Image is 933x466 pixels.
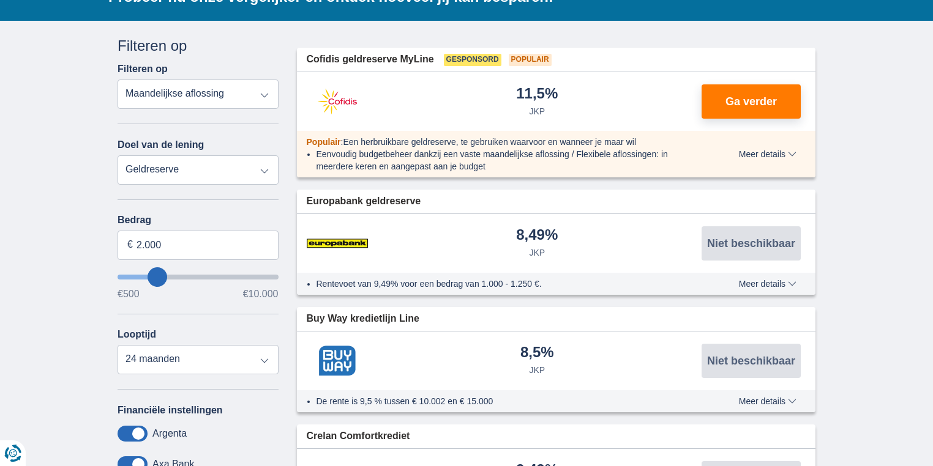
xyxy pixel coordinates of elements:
span: Niet beschikbaar [707,238,795,249]
button: Meer details [730,396,806,406]
span: Populair [509,54,552,66]
button: Ga verder [702,84,801,119]
span: Gesponsord [444,54,501,66]
span: Europabank geldreserve [307,194,421,209]
div: 8,5% [520,345,554,361]
div: JKP [529,246,545,259]
span: €10.000 [243,289,279,299]
span: Cofidis geldreserve MyLine [307,53,434,67]
div: : [297,136,704,148]
button: Niet beschikbaar [702,226,801,261]
span: Niet beschikbaar [707,355,795,366]
label: Argenta [152,428,187,439]
div: JKP [529,364,545,376]
li: Eenvoudig budgetbeheer dankzij een vaste maandelijkse aflossing / Flexibele aflossingen: in meerd... [317,148,694,172]
label: Filteren op [118,64,168,75]
label: Financiële instellingen [118,405,223,416]
label: Doel van de lening [118,139,204,150]
li: Rentevoet van 9,49% voor een bedrag van 1.000 - 1.250 €. [317,278,694,290]
button: Meer details [730,279,806,289]
div: Filteren op [118,35,279,56]
span: €500 [118,289,140,299]
img: product.pl.alt Europabank [307,228,368,259]
span: Meer details [739,279,796,288]
span: € [127,238,133,252]
label: Looptijd [118,329,156,340]
img: product.pl.alt Cofidis [307,86,368,117]
img: product.pl.alt Buy Way [307,346,368,376]
button: Niet beschikbaar [702,344,801,378]
span: Populair [307,137,341,147]
span: Ga verder [725,96,777,107]
div: JKP [529,105,545,117]
input: wantToBorrow [118,275,279,279]
div: 8,49% [516,227,558,244]
label: Bedrag [118,215,279,226]
div: 11,5% [516,86,558,103]
button: Meer details [730,149,806,159]
span: Een herbruikbare geldreserve, te gebruiken waarvoor en wanneer je maar wil [343,137,636,147]
span: Meer details [739,150,796,158]
li: De rente is 9,5 % tussen € 10.002 en € 15.000 [317,395,694,407]
span: Crelan Comfortkrediet [307,429,410,443]
span: Buy Way kredietlijn Line [307,312,419,326]
span: Meer details [739,397,796,405]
